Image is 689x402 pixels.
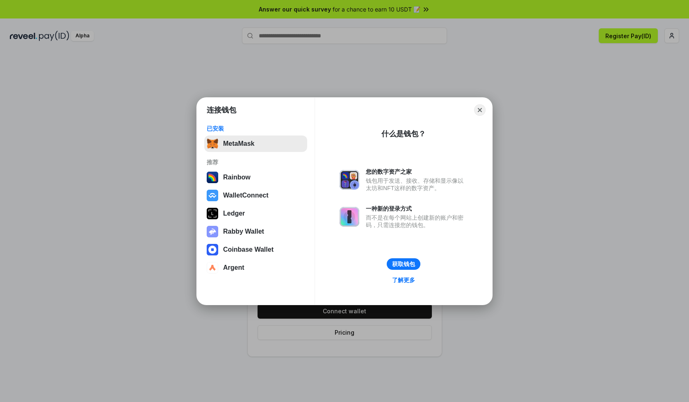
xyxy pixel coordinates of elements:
[204,187,307,204] button: WalletConnect
[204,241,307,258] button: Coinbase Wallet
[392,276,415,284] div: 了解更多
[340,170,359,190] img: svg+xml,%3Csvg%20xmlns%3D%22http%3A%2F%2Fwww.w3.org%2F2000%2Fsvg%22%20fill%3D%22none%22%20viewBox...
[207,262,218,273] img: svg+xml,%3Csvg%20width%3D%2228%22%20height%3D%2228%22%20viewBox%3D%220%200%2028%2028%22%20fill%3D...
[366,205,468,212] div: 一种新的登录方式
[204,260,307,276] button: Argent
[223,246,274,253] div: Coinbase Wallet
[381,129,426,139] div: 什么是钱包？
[207,208,218,219] img: svg+xml,%3Csvg%20xmlns%3D%22http%3A%2F%2Fwww.w3.org%2F2000%2Fsvg%22%20width%3D%2228%22%20height%3...
[366,168,468,175] div: 您的数字资产之家
[223,140,254,147] div: MetaMask
[207,105,236,115] h1: 连接钱包
[474,104,486,116] button: Close
[204,169,307,186] button: Rainbow
[207,190,218,201] img: svg+xml,%3Csvg%20width%3D%2228%22%20height%3D%2228%22%20viewBox%3D%220%200%2028%2028%22%20fill%3D...
[207,244,218,255] img: svg+xml,%3Csvg%20width%3D%2228%22%20height%3D%2228%22%20viewBox%3D%220%200%2028%2028%22%20fill%3D...
[340,207,359,227] img: svg+xml,%3Csvg%20xmlns%3D%22http%3A%2F%2Fwww.w3.org%2F2000%2Fsvg%22%20fill%3D%22none%22%20viewBox...
[204,223,307,240] button: Rabby Wallet
[204,136,307,152] button: MetaMask
[207,138,218,149] img: svg+xml,%3Csvg%20fill%3D%22none%22%20height%3D%2233%22%20viewBox%3D%220%200%2035%2033%22%20width%...
[223,228,264,235] div: Rabby Wallet
[366,177,468,192] div: 钱包用于发送、接收、存储和显示像以太坊和NFT这样的数字资产。
[387,258,420,270] button: 获取钱包
[223,210,245,217] div: Ledger
[207,159,305,166] div: 推荐
[204,205,307,222] button: Ledger
[207,125,305,132] div: 已安装
[207,172,218,183] img: svg+xml,%3Csvg%20width%3D%22120%22%20height%3D%22120%22%20viewBox%3D%220%200%20120%20120%22%20fil...
[223,264,244,271] div: Argent
[366,214,468,229] div: 而不是在每个网站上创建新的账户和密码，只需连接您的钱包。
[207,226,218,237] img: svg+xml,%3Csvg%20xmlns%3D%22http%3A%2F%2Fwww.w3.org%2F2000%2Fsvg%22%20fill%3D%22none%22%20viewBox...
[223,192,269,199] div: WalletConnect
[387,275,420,285] a: 了解更多
[223,174,251,181] div: Rainbow
[392,260,415,268] div: 获取钱包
